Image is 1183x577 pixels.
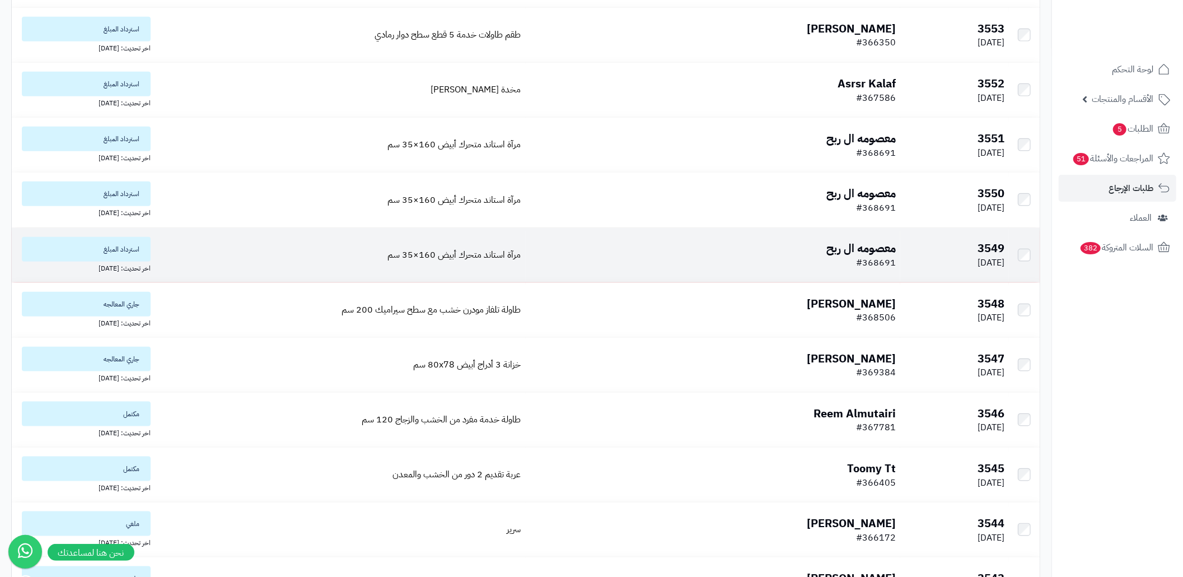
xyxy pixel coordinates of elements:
[1059,56,1176,83] a: لوحة التحكم
[856,476,896,490] span: #366405
[1113,123,1126,136] span: 5
[1109,180,1153,196] span: طلبات الإرجاع
[22,72,151,96] span: استرداد المبلغ
[978,146,1004,160] span: [DATE]
[388,138,521,151] a: مرآة استاند متحرك أبيض 160×35 سم
[978,460,1004,477] b: 3545
[16,426,151,438] div: اخر تحديث: [DATE]
[414,358,521,371] a: خزانة 3 أدراج أبيض ‎80x78 سم‏
[16,96,151,108] div: اخر تحديث: [DATE]
[1073,153,1089,165] span: 51
[22,402,151,426] span: مكتمل
[1059,234,1176,261] a: السلات المتروكة382
[978,240,1004,257] b: 3549
[856,91,896,105] span: #367586
[1092,91,1153,107] span: الأقسام والمنتجات
[856,36,896,49] span: #366350
[978,130,1004,147] b: 3551
[813,405,896,422] b: Reem Almutairi
[826,240,896,257] b: معصومه ال ربح
[16,206,151,218] div: اخر تحديث: [DATE]
[807,20,896,37] b: [PERSON_NAME]
[1059,204,1176,231] a: العملاء
[978,366,1004,379] span: [DATE]
[978,295,1004,312] b: 3548
[826,130,896,147] b: معصومه ال ربح
[388,248,521,262] a: مرآة استاند متحرك أبيض 160×35 سم
[22,457,151,481] span: مكتمل
[978,36,1004,49] span: [DATE]
[807,350,896,367] b: [PERSON_NAME]
[978,531,1004,545] span: [DATE]
[978,350,1004,367] b: 3547
[1059,175,1176,202] a: طلبات الإرجاع
[1081,242,1101,254] span: 382
[22,237,151,262] span: استرداد المبلغ
[22,292,151,317] span: جاري المعالجه
[16,41,151,53] div: اخر تحديث: [DATE]
[1072,151,1153,166] span: المراجعات والأسئلة
[807,515,896,532] b: [PERSON_NAME]
[856,256,896,269] span: #368691
[978,515,1004,532] b: 3544
[507,523,521,536] a: سرير
[431,83,521,96] a: مخدة [PERSON_NAME]
[22,17,151,41] span: استرداد المبلغ
[978,405,1004,422] b: 3546
[978,311,1004,324] span: [DATE]
[978,185,1004,202] b: 3550
[856,531,896,545] span: #366172
[856,146,896,160] span: #368691
[978,476,1004,490] span: [DATE]
[978,201,1004,215] span: [DATE]
[1112,62,1153,77] span: لوحة التحكم
[847,460,896,477] b: Toomy Tt
[1059,115,1176,142] a: الطلبات5
[807,295,896,312] b: [PERSON_NAME]
[16,536,151,548] div: اخر تحديث: [DATE]
[978,421,1004,434] span: [DATE]
[1059,145,1176,172] a: المراجعات والأسئلة51
[856,201,896,215] span: #368691
[16,481,151,493] div: اخر تحديث: [DATE]
[16,262,151,273] div: اخر تحديث: [DATE]
[342,303,521,317] a: طاولة تلفاز مودرن خشب مع سطح سيراميك 200 سم
[1112,121,1153,137] span: الطلبات
[22,182,151,206] span: استرداد المبلغ
[375,28,521,41] a: طقم طاولات خدمة 5 قطع سطح دوار رمادي
[838,75,896,92] b: Asrsr Kalaf
[388,193,521,207] a: مرآة استاند متحرك أبيض 160×35 سم
[1130,210,1152,226] span: العملاء
[22,347,151,371] span: جاري المعالجه
[22,511,151,536] span: ملغي
[856,311,896,324] span: #368506
[978,20,1004,37] b: 3553
[856,366,896,379] span: #369384
[16,371,151,383] div: اخر تحديث: [DATE]
[393,468,521,481] a: عربة تقديم 2 دور من الخشب والمعدن
[978,91,1004,105] span: [DATE]
[22,127,151,151] span: استرداد المبلغ
[16,317,151,328] div: اخر تحديث: [DATE]
[16,151,151,163] div: اخر تحديث: [DATE]
[856,421,896,434] span: #367781
[1079,240,1153,255] span: السلات المتروكة
[978,75,1004,92] b: 3552
[826,185,896,202] b: معصومه ال ربح
[362,413,521,426] a: طاولة خدمة مفرد من الخشب والزجاج 120 سم
[978,256,1004,269] span: [DATE]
